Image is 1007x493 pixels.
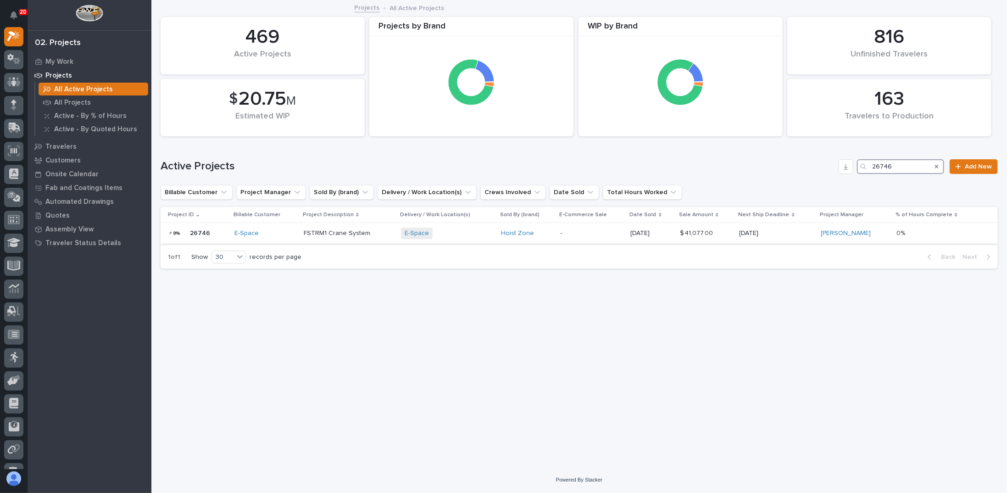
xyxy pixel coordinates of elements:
[250,253,301,261] p: records per page
[35,109,151,122] a: Active - By % of Hours
[4,6,23,25] button: Notifications
[54,112,127,120] p: Active - By % of Hours
[501,230,534,237] a: Hoist Zone
[959,253,998,261] button: Next
[234,230,259,237] a: E-Space
[28,181,151,195] a: Fab and Coatings Items
[20,9,26,15] p: 20
[631,230,673,237] p: [DATE]
[212,252,234,262] div: 30
[896,210,952,220] p: % of Hours Complete
[287,95,296,107] span: M
[560,210,607,220] p: E-Commerce Sale
[239,90,287,109] span: 20.75
[176,112,349,131] div: Estimated WIP
[803,50,976,69] div: Unfinished Travelers
[28,68,151,82] a: Projects
[28,208,151,222] a: Quotes
[11,11,23,26] div: Notifications20
[369,22,573,37] div: Projects by Brand
[304,230,394,237] p: FSTRM1 Crane System
[962,253,983,261] span: Next
[161,160,835,173] h1: Active Projects
[35,96,151,109] a: All Projects
[579,22,783,37] div: WIP by Brand
[176,26,349,49] div: 469
[310,185,374,200] button: Sold By (brand)
[28,222,151,236] a: Assembly View
[190,228,212,237] p: 26746
[550,185,599,200] button: Date Sold
[236,185,306,200] button: Project Manager
[28,153,151,167] a: Customers
[168,210,194,220] p: Project ID
[45,157,81,165] p: Customers
[45,239,121,247] p: Traveler Status Details
[680,228,715,237] p: $ 41,077.00
[739,210,790,220] p: Next Ship Deadline
[45,225,94,234] p: Assembly View
[234,210,280,220] p: Billable Customer
[630,210,656,220] p: Date Sold
[556,477,602,482] a: Powered By Stacker
[45,72,72,80] p: Projects
[54,125,137,134] p: Active - By Quoted Hours
[28,167,151,181] a: Onsite Calendar
[4,469,23,488] button: users-avatar
[803,26,976,49] div: 816
[405,230,429,237] a: E-Space
[54,85,113,94] p: All Active Projects
[820,210,863,220] p: Project Manager
[28,55,151,68] a: My Work
[935,253,955,261] span: Back
[161,223,998,244] tr: 2674626746 E-Space FSTRM1 Crane SystemE-Space Hoist Zone -[DATE]$ 41,077.00$ 41,077.00 [DATE][PER...
[803,88,976,111] div: 163
[740,230,813,237] p: [DATE]
[561,230,623,237] p: -
[950,159,998,174] a: Add New
[45,143,77,151] p: Travelers
[679,210,713,220] p: Sale Amount
[400,210,470,220] p: Delivery / Work Location(s)
[965,163,992,170] span: Add New
[920,253,959,261] button: Back
[28,236,151,250] a: Traveler Status Details
[176,50,349,69] div: Active Projects
[76,5,103,22] img: Workspace Logo
[54,99,91,107] p: All Projects
[45,58,73,66] p: My Work
[803,112,976,131] div: Travelers to Production
[821,230,871,237] a: [PERSON_NAME]
[480,185,546,200] button: Crews Involved
[229,90,238,108] span: $
[500,210,540,220] p: Sold By (brand)
[28,195,151,208] a: Automated Drawings
[35,123,151,135] a: Active - By Quoted Hours
[28,140,151,153] a: Travelers
[35,38,81,48] div: 02. Projects
[603,185,682,200] button: Total Hours Worked
[35,83,151,95] a: All Active Projects
[857,159,944,174] input: Search
[390,2,445,12] p: All Active Projects
[896,228,907,237] p: 0%
[378,185,477,200] button: Delivery / Work Location(s)
[45,212,70,220] p: Quotes
[161,185,233,200] button: Billable Customer
[303,210,354,220] p: Project Description
[45,184,122,192] p: Fab and Coatings Items
[45,198,114,206] p: Automated Drawings
[191,253,208,261] p: Show
[45,170,99,179] p: Onsite Calendar
[355,2,380,12] a: Projects
[161,246,188,269] p: 1 of 1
